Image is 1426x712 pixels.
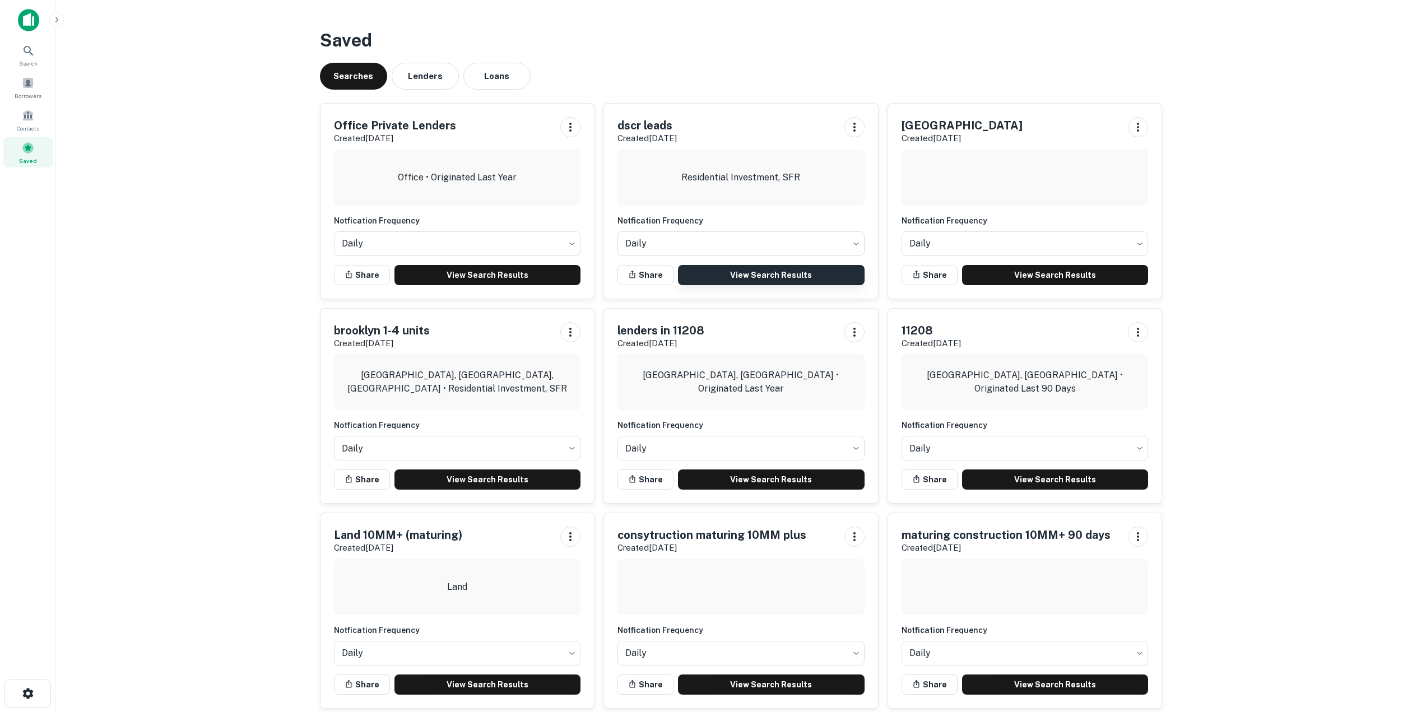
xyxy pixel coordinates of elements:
[334,527,462,543] h5: Land 10MM+ (maturing)
[19,156,37,165] span: Saved
[334,541,462,555] p: Created [DATE]
[334,674,390,695] button: Share
[902,265,958,285] button: Share
[626,369,856,395] p: [GEOGRAPHIC_DATA], [GEOGRAPHIC_DATA] • Originated Last Year
[902,541,1111,555] p: Created [DATE]
[334,432,581,464] div: Without label
[617,228,865,259] div: Without label
[962,265,1149,285] a: View Search Results
[902,637,1149,669] div: Without label
[398,171,517,184] p: Office • Originated Last Year
[617,215,865,227] h6: Notfication Frequency
[902,337,961,350] p: Created [DATE]
[394,469,581,490] a: View Search Results
[902,469,958,490] button: Share
[334,265,390,285] button: Share
[18,9,39,31] img: capitalize-icon.png
[678,469,865,490] a: View Search Results
[962,469,1149,490] a: View Search Results
[902,228,1149,259] div: Without label
[617,624,865,636] h6: Notfication Frequency
[447,580,467,594] p: Land
[617,265,673,285] button: Share
[902,132,1023,145] p: Created [DATE]
[902,215,1149,227] h6: Notfication Frequency
[334,624,581,636] h6: Notfication Frequency
[3,72,53,103] a: Borrowers
[617,419,865,431] h6: Notfication Frequency
[3,105,53,135] a: Contacts
[320,27,1163,54] h3: Saved
[617,527,806,543] h5: consytruction maturing 10MM plus
[678,674,865,695] a: View Search Results
[334,637,581,669] div: Without label
[617,432,865,464] div: Without label
[617,637,865,669] div: Without label
[343,369,572,395] p: [GEOGRAPHIC_DATA], [GEOGRAPHIC_DATA], [GEOGRAPHIC_DATA] • Residential Investment, SFR
[962,674,1149,695] a: View Search Results
[617,132,677,145] p: Created [DATE]
[334,215,581,227] h6: Notfication Frequency
[320,63,387,90] button: Searches
[911,369,1140,395] p: [GEOGRAPHIC_DATA], [GEOGRAPHIC_DATA] • Originated Last 90 Days
[1370,622,1426,676] iframe: Chat Widget
[334,117,456,134] h5: Office Private Lenders
[15,91,41,100] span: Borrowers
[902,117,1023,134] h5: [GEOGRAPHIC_DATA]
[617,674,673,695] button: Share
[681,171,800,184] p: Residential Investment, SFR
[17,124,39,133] span: Contacts
[902,322,961,339] h5: 11208
[392,63,459,90] button: Lenders
[617,541,806,555] p: Created [DATE]
[334,322,430,339] h5: brooklyn 1-4 units
[334,132,456,145] p: Created [DATE]
[463,63,531,90] button: Loans
[902,419,1149,431] h6: Notfication Frequency
[617,322,704,339] h5: lenders in 11208
[3,40,53,70] a: Search
[678,265,865,285] a: View Search Results
[902,432,1149,464] div: Without label
[902,674,958,695] button: Share
[19,59,38,68] span: Search
[617,337,704,350] p: Created [DATE]
[394,674,581,695] a: View Search Results
[617,117,677,134] h5: dscr leads
[902,527,1111,543] h5: maturing construction 10MM+ 90 days
[334,419,581,431] h6: Notfication Frequency
[334,228,581,259] div: Without label
[3,137,53,167] a: Saved
[617,469,673,490] button: Share
[902,624,1149,636] h6: Notfication Frequency
[334,469,390,490] button: Share
[334,337,430,350] p: Created [DATE]
[394,265,581,285] a: View Search Results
